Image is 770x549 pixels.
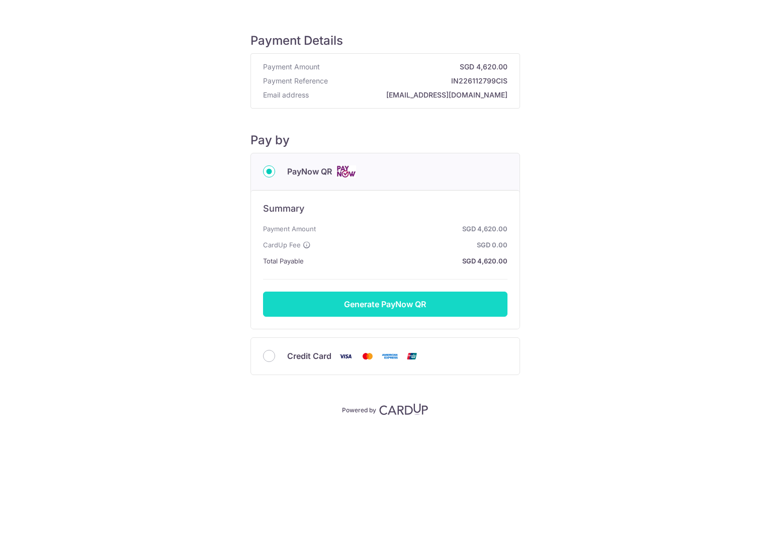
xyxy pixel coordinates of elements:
[250,133,520,148] h5: Pay by
[263,223,316,235] span: Payment Amount
[335,350,356,362] img: Visa
[287,165,332,177] span: PayNow QR
[263,76,328,86] span: Payment Reference
[332,76,507,86] strong: IN226112799CIS
[263,62,320,72] span: Payment Amount
[263,255,304,267] span: Total Payable
[263,292,507,317] button: Generate PayNow QR
[379,403,429,415] img: CardUp
[263,203,507,215] h6: Summary
[313,90,507,100] strong: [EMAIL_ADDRESS][DOMAIN_NAME]
[320,223,507,235] strong: SGD 4,620.00
[342,404,376,414] p: Powered by
[402,350,422,362] img: Union Pay
[315,239,507,251] strong: SGD 0.00
[308,255,507,267] strong: SGD 4,620.00
[287,350,331,362] span: Credit Card
[380,350,400,362] img: American Express
[263,90,309,100] span: Email address
[250,33,520,48] h5: Payment Details
[263,350,507,362] div: Credit Card Visa Mastercard American Express Union Pay
[336,165,356,178] img: Cards logo
[324,62,507,72] strong: SGD 4,620.00
[358,350,378,362] img: Mastercard
[263,165,507,178] div: PayNow QR Cards logo
[263,239,301,251] span: CardUp Fee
